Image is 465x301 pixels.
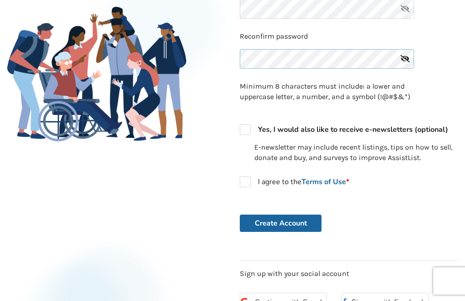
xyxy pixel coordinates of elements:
p: Reconfirm password [240,31,458,42]
p: E-newsletter may include recent listings, tips on how to sell, donate and buy, and surveys to imp... [254,142,458,163]
p: Sign up with your social account [240,269,458,279]
button: Create Account [240,215,322,232]
p: Minimum 8 characters must include: a lower and uppercase letter, a number, and a symbol (!@#$&*) [240,81,414,102]
img: Family Gathering [7,7,186,142]
strong: Yes, I would also like to receive e-newsletters (optional) [258,125,448,135]
a: Terms of Use* [302,177,349,187]
label: I agree to the [240,176,349,187]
